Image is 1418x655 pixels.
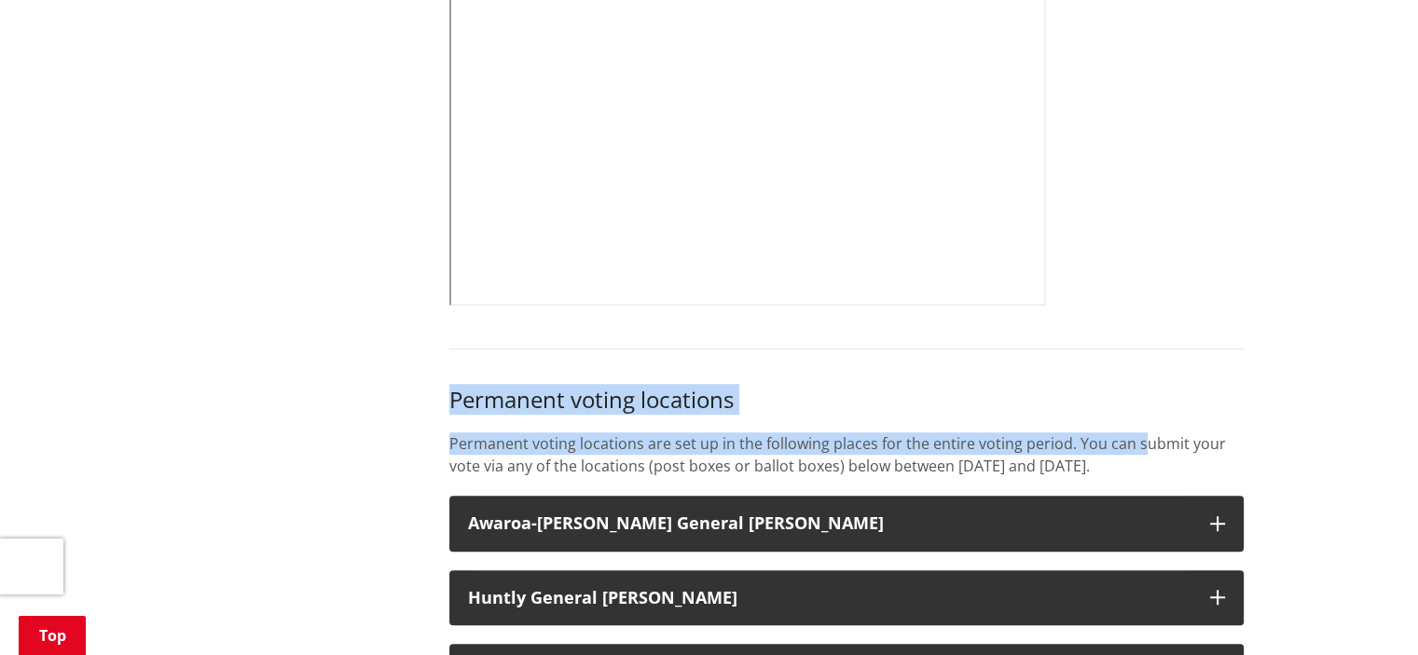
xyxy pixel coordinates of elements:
h3: Awaroa-[PERSON_NAME] General [PERSON_NAME] [468,514,1191,533]
a: Top [19,616,86,655]
button: Huntly General [PERSON_NAME] [449,570,1244,626]
h3: Huntly General [PERSON_NAME] [468,589,1191,607]
iframe: Messenger Launcher [1332,577,1399,644]
button: Awaroa-[PERSON_NAME] General [PERSON_NAME] [449,496,1244,552]
p: Permanent voting locations are set up in the following places for the entire voting period. You c... [449,432,1244,477]
h3: Permanent voting locations [449,387,1244,414]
